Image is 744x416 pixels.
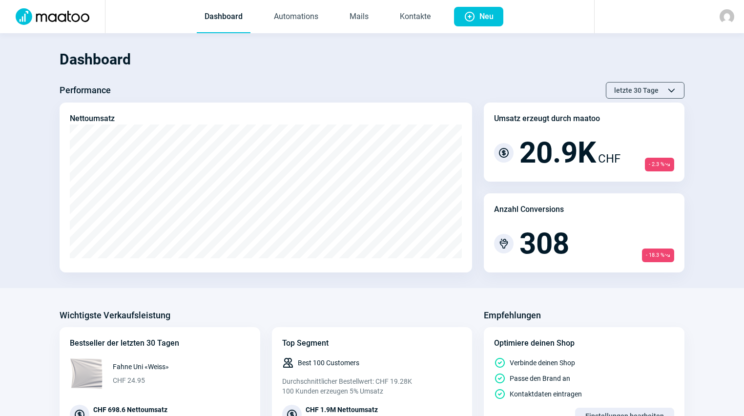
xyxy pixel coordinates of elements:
h1: Dashboard [60,43,684,76]
img: Logo [10,8,95,25]
div: Durchschnittlicher Bestellwert: CHF 19.28K 100 Kunden erzeugen 5% Umsatz [282,376,462,396]
a: Mails [342,1,376,33]
span: Best 100 Customers [298,358,359,368]
a: Dashboard [197,1,250,33]
a: Automations [266,1,326,33]
div: CHF 1.9M Nettoumsatz [306,405,378,415]
span: CHF [598,150,620,167]
span: Kontaktdaten eintragen [510,389,582,399]
div: Nettoumsatz [70,113,115,125]
span: 20.9K [519,138,596,167]
span: Fahne Uni «Weiss» [113,362,169,372]
span: - 18.3 % [642,249,674,262]
img: 68x68 [70,357,103,390]
h3: Performance [60,83,111,98]
div: Optimiere deinen Shop [494,337,674,349]
img: avatar [720,9,734,24]
span: 308 [519,229,569,258]
h3: Empfehlungen [484,308,541,323]
div: Anzahl Conversions [494,204,564,215]
h3: Wichtigste Verkaufsleistung [60,308,170,323]
a: Kontakte [392,1,438,33]
div: Bestseller der letzten 30 Tagen [70,337,250,349]
span: Verbinde deinen Shop [510,358,575,368]
span: letzte 30 Tage [614,83,659,98]
div: Top Segment [282,337,462,349]
span: Neu [479,7,494,26]
div: CHF 698.6 Nettoumsatz [93,405,184,415]
span: - 2.3 % [645,158,674,171]
button: Neu [454,7,503,26]
span: CHF 24.95 [113,375,169,385]
span: Passe den Brand an [510,374,570,383]
div: Umsatz erzeugt durch maatoo [494,113,600,125]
